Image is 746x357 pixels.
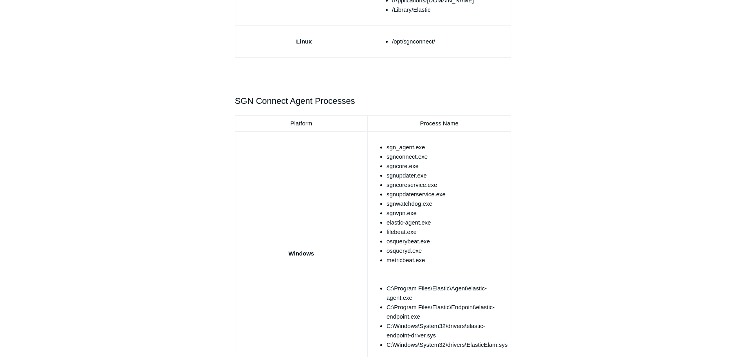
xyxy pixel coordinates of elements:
li: sgncoreservice.exe [387,180,508,190]
li: C:\Windows\System32\drivers\elastic-endpoint-driver.sys [387,321,508,340]
li: C:\Program Files\Elastic\Endpoint\elastic-endpoint.exe [387,303,508,321]
li: sgnupdaterservice.exe [387,190,508,199]
td: Platform [235,115,367,131]
li: sgn_agent.exe [387,143,508,152]
li: elastic-agent.exe [387,218,508,227]
li: sgnconnect.exe [387,152,508,161]
li: filebeat.exe [387,227,508,237]
strong: Linux [296,38,312,45]
li: osquerybeat.exe [387,237,508,246]
li: osqueryd.exe [387,246,508,256]
td: Process Name [368,115,511,131]
strong: Windows [289,250,314,257]
li: sgnwatchdog.exe [387,199,508,208]
li: C:\Program Files\Elastic\Agent\elastic-agent.exe [387,284,508,303]
li: sgnupdater.exe [387,171,508,180]
li: sgnvpn.exe [387,208,508,218]
li: C:\Windows\System32\drivers\ElasticElam.sys [387,340,508,350]
li: sgncore.exe [387,161,508,171]
h2: SGN Connect Agent Processes [235,94,511,108]
li: /opt/sgnconnect/ [392,37,508,46]
li: /Library/Elastic [392,5,508,14]
li: metricbeat.exe [387,256,508,284]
